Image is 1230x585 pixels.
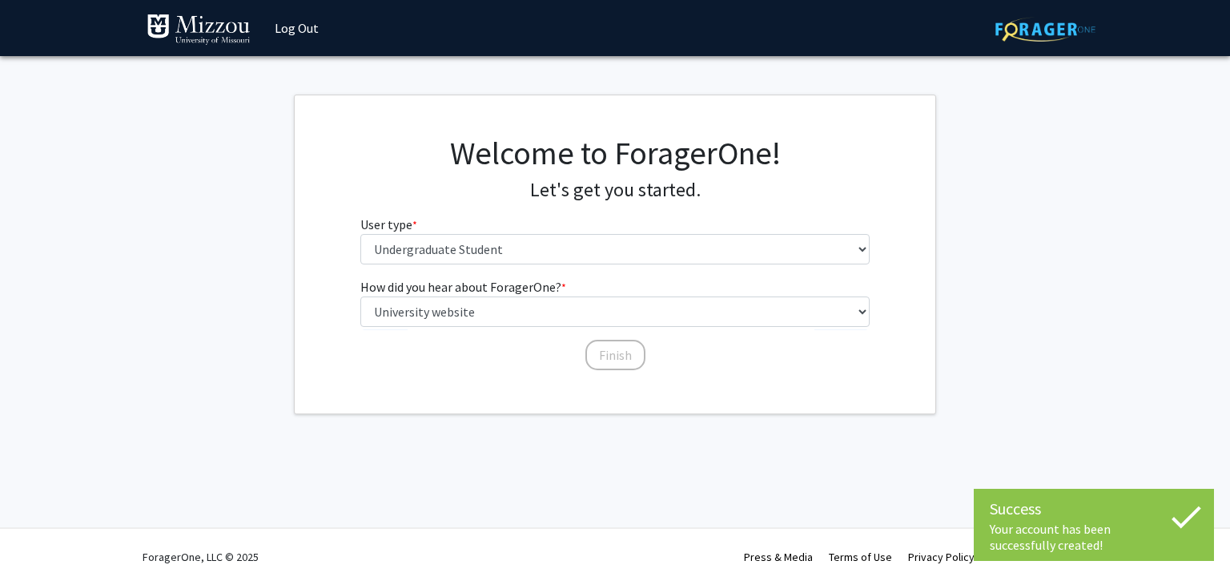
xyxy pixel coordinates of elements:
img: ForagerOne Logo [995,17,1095,42]
a: Press & Media [744,550,813,564]
iframe: Chat [12,513,68,573]
label: How did you hear about ForagerOne? [360,277,566,297]
button: Finish [585,340,645,370]
a: Privacy Policy [908,550,975,564]
img: University of Missouri Logo [147,14,251,46]
h1: Welcome to ForagerOne! [360,134,870,172]
div: Your account has been successfully created! [990,521,1198,553]
a: Terms of Use [829,550,892,564]
div: Success [990,497,1198,521]
label: User type [360,215,417,234]
h4: Let's get you started. [360,179,870,202]
div: ForagerOne, LLC © 2025 [143,529,259,585]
